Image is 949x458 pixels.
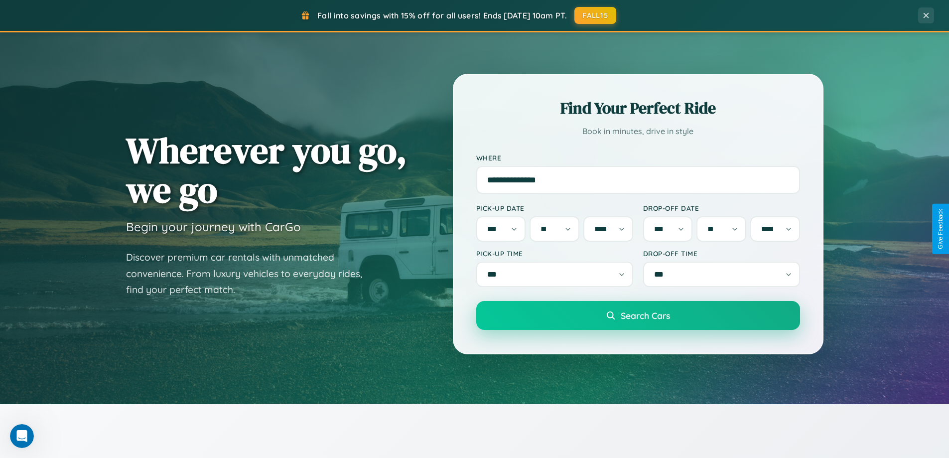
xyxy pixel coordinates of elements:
h3: Begin your journey with CarGo [126,219,301,234]
label: Drop-off Time [643,249,800,258]
button: FALL15 [574,7,616,24]
label: Pick-up Time [476,249,633,258]
h2: Find Your Perfect Ride [476,97,800,119]
h1: Wherever you go, we go [126,131,407,209]
label: Where [476,153,800,162]
span: Fall into savings with 15% off for all users! Ends [DATE] 10am PT. [317,10,567,20]
p: Book in minutes, drive in style [476,124,800,139]
iframe: Intercom live chat [10,424,34,448]
label: Drop-off Date [643,204,800,212]
span: Search Cars [621,310,670,321]
label: Pick-up Date [476,204,633,212]
div: Give Feedback [937,209,944,249]
button: Search Cars [476,301,800,330]
p: Discover premium car rentals with unmatched convenience. From luxury vehicles to everyday rides, ... [126,249,375,298]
